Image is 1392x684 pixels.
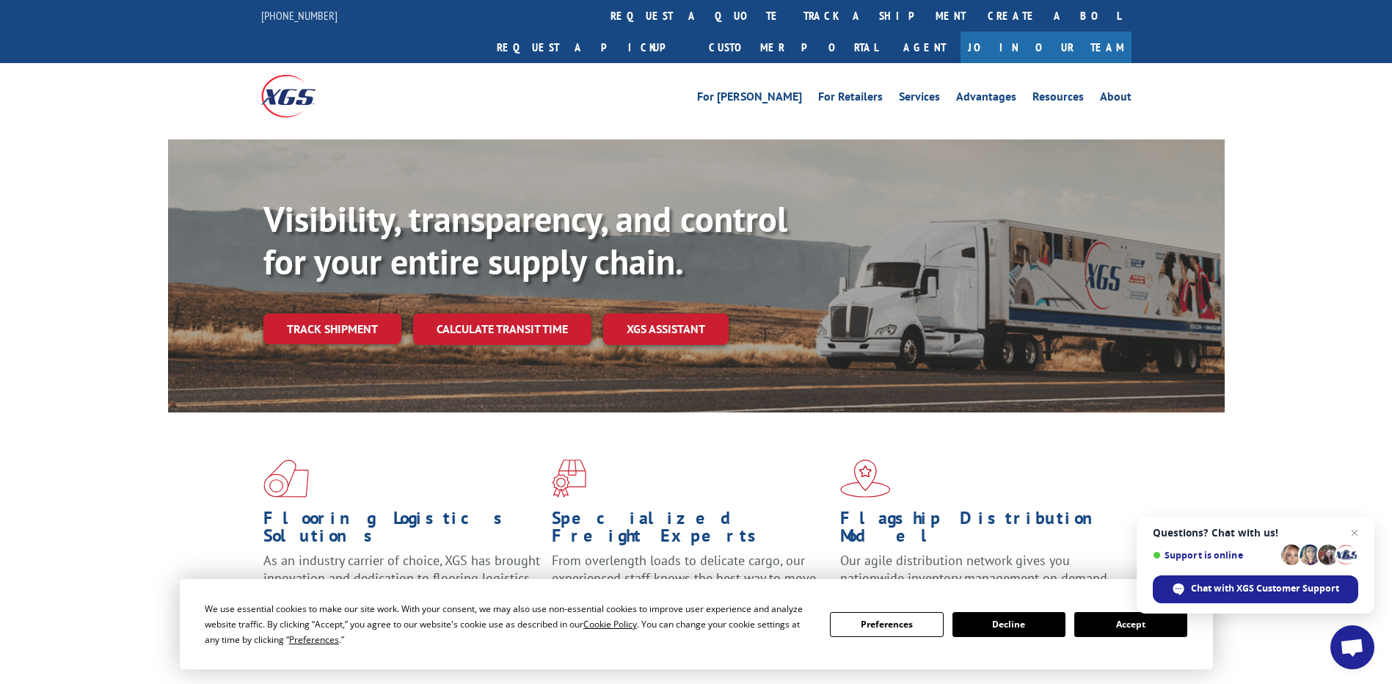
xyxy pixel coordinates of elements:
b: Visibility, transparency, and control for your entire supply chain. [263,196,787,284]
p: From overlength loads to delicate cargo, our experienced staff knows the best way to move your fr... [552,552,829,617]
span: Preferences [289,633,339,646]
span: Chat with XGS Customer Support [1191,582,1339,595]
img: xgs-icon-focused-on-flooring-red [552,459,586,498]
a: About [1100,91,1132,107]
a: Calculate transit time [413,313,591,345]
button: Accept [1074,612,1187,637]
a: For [PERSON_NAME] [697,91,802,107]
a: Services [899,91,940,107]
a: For Retailers [818,91,883,107]
span: As an industry carrier of choice, XGS has brought innovation and dedication to flooring logistics... [263,552,540,604]
span: Questions? Chat with us! [1153,527,1358,539]
img: xgs-icon-total-supply-chain-intelligence-red [263,459,309,498]
span: Support is online [1153,550,1276,561]
div: We use essential cookies to make our site work. With your consent, we may also use non-essential ... [205,601,812,647]
a: Advantages [956,91,1016,107]
a: Resources [1032,91,1084,107]
a: Agent [889,32,961,63]
span: Our agile distribution network gives you nationwide inventory management on demand. [840,552,1110,586]
h1: Flagship Distribution Model [840,509,1118,552]
a: [PHONE_NUMBER] [261,8,338,23]
a: XGS ASSISTANT [603,313,729,345]
span: Cookie Policy [583,618,637,630]
a: Track shipment [263,313,401,344]
span: Close chat [1346,524,1363,542]
h1: Flooring Logistics Solutions [263,509,541,552]
a: Customer Portal [698,32,889,63]
a: Join Our Team [961,32,1132,63]
img: xgs-icon-flagship-distribution-model-red [840,459,891,498]
div: Open chat [1330,625,1374,669]
h1: Specialized Freight Experts [552,509,829,552]
button: Decline [952,612,1065,637]
a: Request a pickup [486,32,698,63]
div: Cookie Consent Prompt [180,579,1213,669]
button: Preferences [830,612,943,637]
div: Chat with XGS Customer Support [1153,575,1358,603]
